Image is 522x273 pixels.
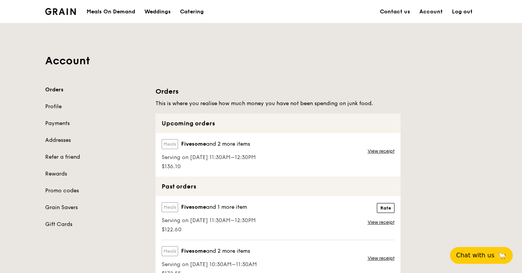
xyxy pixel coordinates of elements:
[155,86,401,97] h1: Orders
[45,54,477,68] h1: Account
[180,0,204,23] div: Catering
[45,204,146,211] a: Grain Savers
[87,0,135,23] div: Meals On Demand
[162,202,178,212] label: Meals
[162,226,256,234] span: $122.60
[181,247,206,255] span: Fivesome
[45,187,146,195] a: Promo codes
[155,177,401,196] div: Past orders
[206,204,247,210] span: and 1 more item
[368,255,394,261] a: View receipt
[181,140,206,148] span: Fivesome
[450,247,513,264] button: Chat with us🦙
[45,170,146,178] a: Rewards
[45,86,146,94] a: Orders
[206,141,250,147] span: and 2 more items
[45,136,146,144] a: Addresses
[206,248,250,254] span: and 2 more items
[368,219,394,225] a: View receipt
[456,251,494,260] span: Chat with us
[162,246,178,256] label: Meals
[45,103,146,110] a: Profile
[368,148,394,154] a: View receipt
[415,0,447,23] a: Account
[162,139,178,149] label: Meals
[447,0,477,23] a: Log out
[155,114,401,133] div: Upcoming orders
[162,261,257,268] span: Serving on [DATE] 10:30AM–11:30AM
[162,163,256,171] span: $136.10
[377,203,394,213] button: Rate
[175,0,208,23] a: Catering
[181,203,206,211] span: Fivesome
[45,120,146,127] a: Payments
[155,100,401,107] h5: This is where you realise how much money you have not been spending on junk food.
[375,0,415,23] a: Contact us
[45,8,76,15] img: Grain
[45,153,146,161] a: Refer a friend
[140,0,175,23] a: Weddings
[162,154,256,161] span: Serving on [DATE] 11:30AM–12:30PM
[497,251,507,260] span: 🦙
[162,217,256,224] span: Serving on [DATE] 11:30AM–12:30PM
[144,0,171,23] div: Weddings
[45,221,146,228] a: Gift Cards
